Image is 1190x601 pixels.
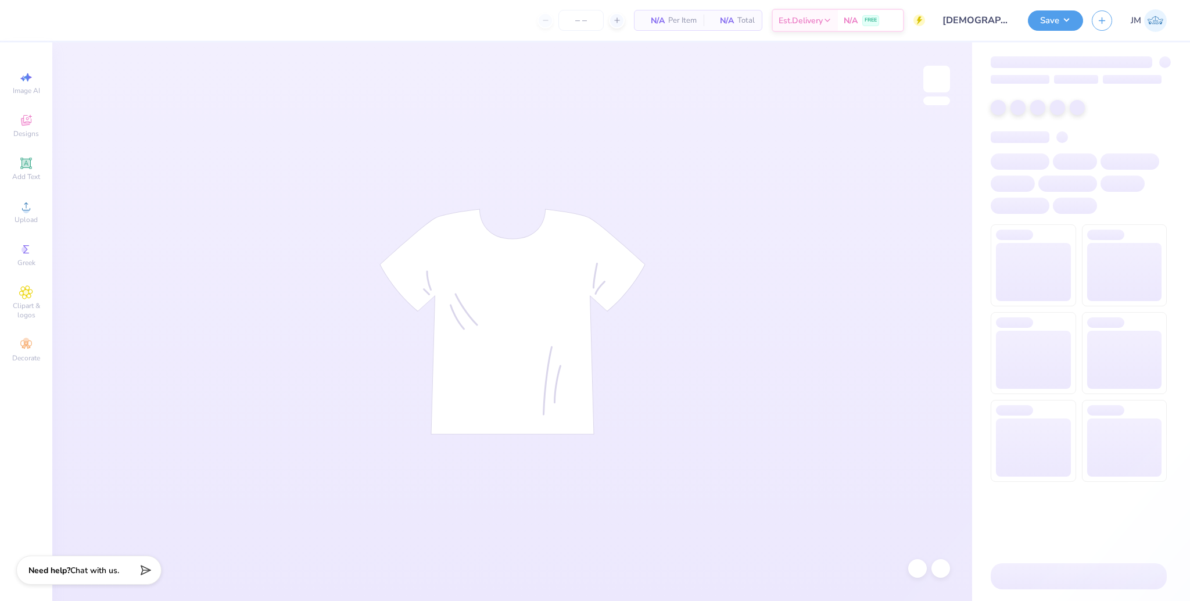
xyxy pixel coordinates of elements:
span: Clipart & logos [6,301,46,320]
span: Greek [17,258,35,267]
span: N/A [711,15,734,27]
strong: Need help? [28,565,70,576]
span: Image AI [13,86,40,95]
span: Decorate [12,353,40,363]
span: Add Text [12,172,40,181]
span: Upload [15,215,38,224]
input: – – [558,10,604,31]
span: FREE [865,16,877,24]
img: tee-skeleton.svg [379,209,646,435]
span: Chat with us. [70,565,119,576]
span: N/A [641,15,665,27]
button: Save [1028,10,1083,31]
span: Designs [13,129,39,138]
span: N/A [844,15,858,27]
span: Total [737,15,755,27]
input: Untitled Design [934,9,1019,32]
span: JM [1131,14,1141,27]
img: John Michael Binayas [1144,9,1167,32]
span: Est. Delivery [779,15,823,27]
a: JM [1131,9,1167,32]
span: Per Item [668,15,697,27]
